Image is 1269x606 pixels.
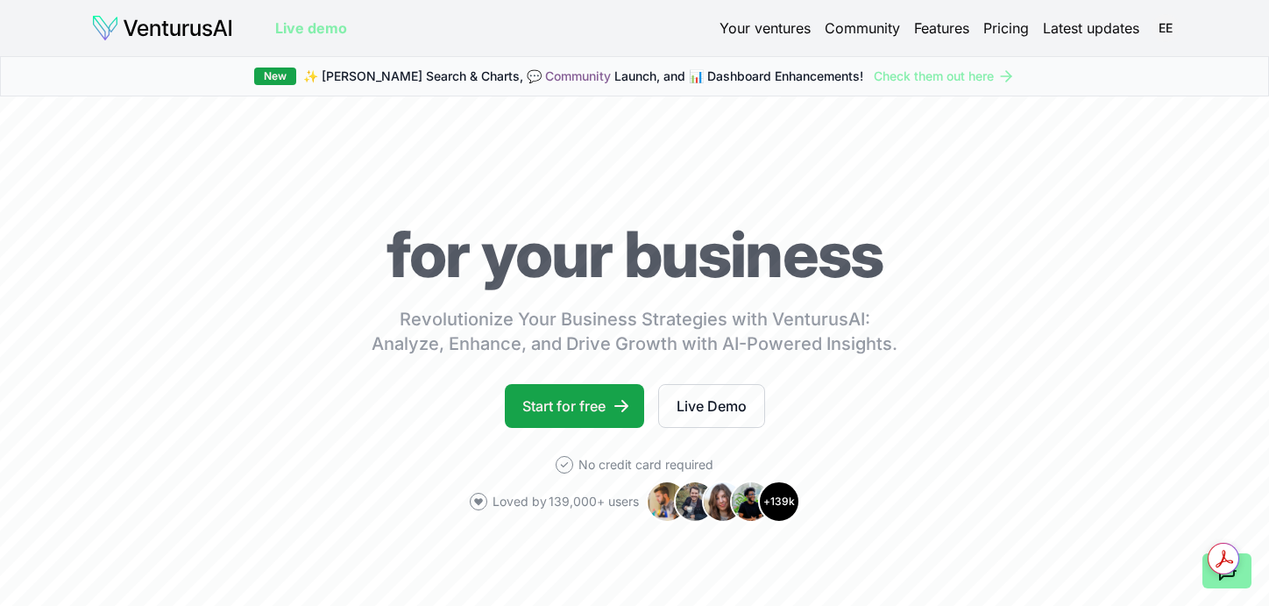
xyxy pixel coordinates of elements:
[91,14,233,42] img: logo
[545,68,611,83] a: Community
[658,384,765,428] a: Live Demo
[275,18,347,39] a: Live demo
[983,18,1029,39] a: Pricing
[874,68,1015,85] a: Check them out here
[1043,18,1139,39] a: Latest updates
[646,481,688,523] img: Avatar 1
[505,384,644,428] a: Start for free
[1152,14,1180,42] span: EE
[674,481,716,523] img: Avatar 2
[1153,16,1178,40] button: EE
[702,481,744,523] img: Avatar 3
[825,18,900,39] a: Community
[254,68,296,85] div: New
[730,481,772,523] img: Avatar 4
[303,68,863,85] span: ✨ [PERSON_NAME] Search & Charts, 💬 Launch, and 📊 Dashboard Enhancements!
[914,18,969,39] a: Features
[720,18,811,39] a: Your ventures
